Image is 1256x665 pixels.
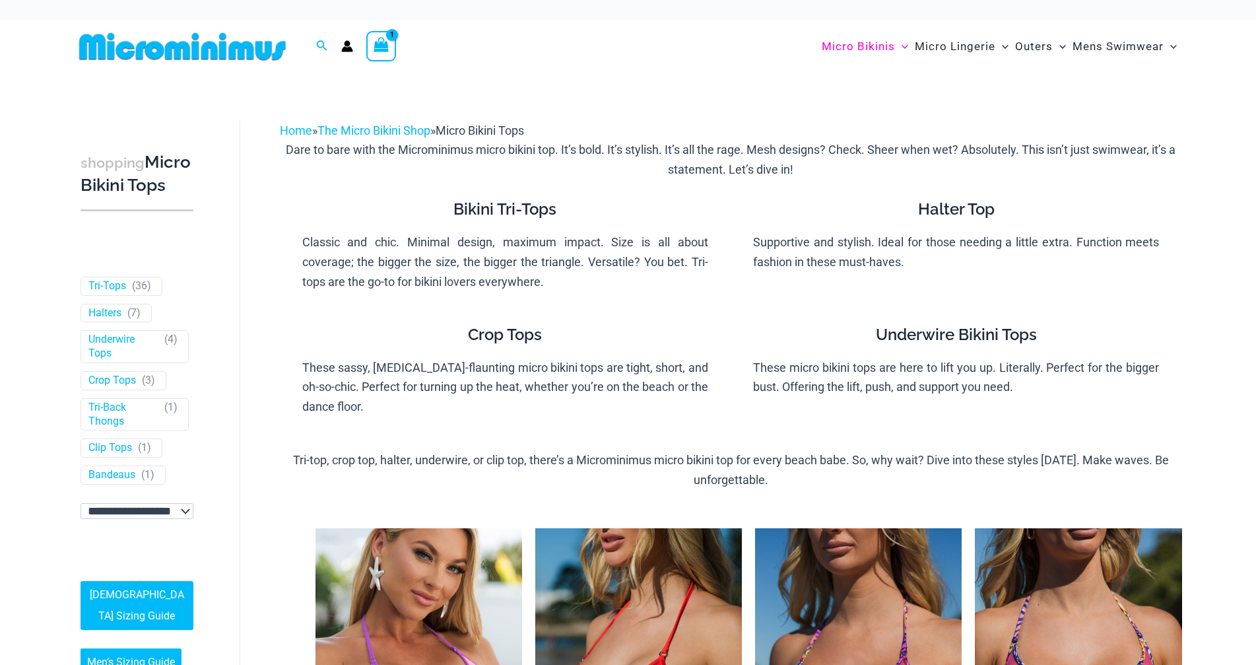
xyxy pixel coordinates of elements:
a: Tri-Tops [88,279,126,293]
span: 3 [145,374,151,386]
span: Menu Toggle [995,30,1008,63]
p: These micro bikini tops are here to lift you up. Literally. Perfect for the bigger bust. Offering... [753,358,1159,397]
span: ( ) [132,279,151,293]
h4: Crop Tops [302,326,708,345]
span: Micro Lingerie [915,30,995,63]
span: Micro Bikinis [822,30,895,63]
p: Dare to bare with the Microminimus micro bikini top. It’s bold. It’s stylish. It’s all the rage. ... [280,140,1182,179]
span: 36 [135,279,147,292]
a: Home [280,123,312,137]
span: Menu Toggle [895,30,908,63]
span: 1 [145,468,150,481]
span: 4 [168,333,174,345]
a: Halters [88,306,121,320]
h4: Underwire Bikini Tops [753,326,1159,345]
span: Menu Toggle [1164,30,1177,63]
a: Bandeaus [88,468,135,482]
a: Micro BikinisMenu ToggleMenu Toggle [818,26,911,67]
img: MM SHOP LOGO FLAT [74,32,291,61]
a: Account icon link [341,40,353,52]
p: Classic and chic. Minimal design, maximum impact. Size is all about coverage; the bigger the size... [302,232,708,291]
p: Tri-top, crop top, halter, underwire, or clip top, there’s a Microminimus micro bikini top for ev... [280,450,1182,489]
span: ( ) [164,401,178,429]
a: Search icon link [316,38,328,55]
a: Underwire Tops [88,333,158,361]
span: Micro Bikini Tops [436,123,524,137]
span: Outers [1015,30,1053,63]
span: Menu Toggle [1053,30,1066,63]
h4: Bikini Tri-Tops [302,200,708,219]
span: Mens Swimwear [1073,30,1164,63]
span: 7 [131,306,137,319]
a: Clip Tops [88,441,132,455]
a: Crop Tops [88,374,136,388]
p: Supportive and stylish. Ideal for those needing a little extra. Function meets fashion in these m... [753,232,1159,271]
nav: Site Navigation [816,24,1183,69]
span: ( ) [141,468,154,482]
h3: Micro Bikini Tops [81,151,193,197]
a: Micro LingerieMenu ToggleMenu Toggle [911,26,1012,67]
h4: Halter Top [753,200,1159,219]
span: ( ) [164,333,178,361]
span: 1 [168,401,174,413]
p: These sassy, [MEDICAL_DATA]-flaunting micro bikini tops are tight, short, and oh-so-chic. Perfect... [302,358,708,417]
span: 1 [141,441,147,454]
a: The Micro Bikini Shop [317,123,430,137]
span: ( ) [142,374,155,388]
a: Mens SwimwearMenu ToggleMenu Toggle [1069,26,1180,67]
a: Tri-Back Thongs [88,401,158,429]
span: ( ) [127,306,141,320]
span: ( ) [138,441,151,455]
a: View Shopping Cart, 1 items [366,31,397,61]
a: OutersMenu ToggleMenu Toggle [1012,26,1069,67]
a: [DEMOGRAPHIC_DATA] Sizing Guide [81,581,193,630]
span: » » [280,123,524,137]
select: wpc-taxonomy-pa_fabric-type-746009 [81,503,193,519]
span: shopping [81,155,145,171]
